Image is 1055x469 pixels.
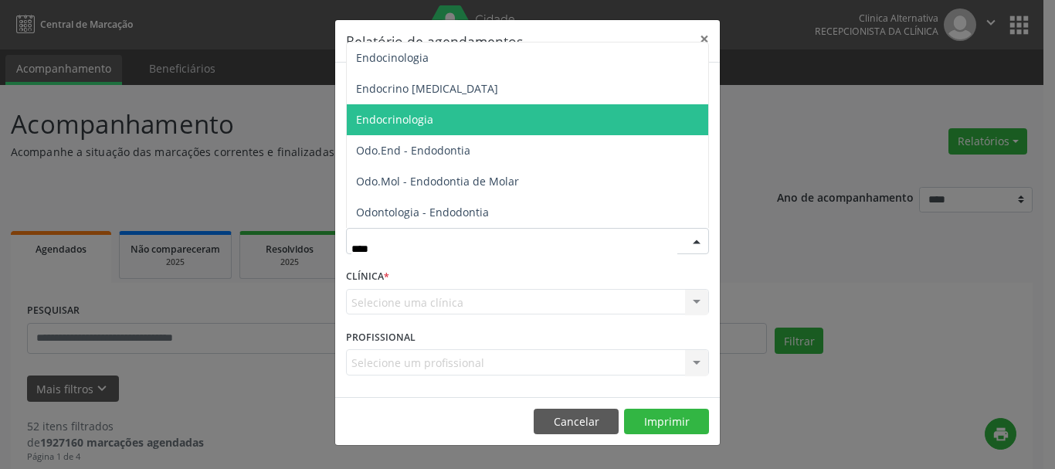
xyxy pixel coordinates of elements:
[346,31,523,51] h5: Relatório de agendamentos
[356,81,498,96] span: Endocrino [MEDICAL_DATA]
[689,20,720,58] button: Close
[346,265,389,289] label: CLÍNICA
[356,174,519,189] span: Odo.Mol - Endodontia de Molar
[624,409,709,435] button: Imprimir
[356,205,489,219] span: Odontologia - Endodontia
[346,325,416,349] label: PROFISSIONAL
[534,409,619,435] button: Cancelar
[356,50,429,65] span: Endocinologia
[356,143,470,158] span: Odo.End - Endodontia
[356,112,433,127] span: Endocrinologia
